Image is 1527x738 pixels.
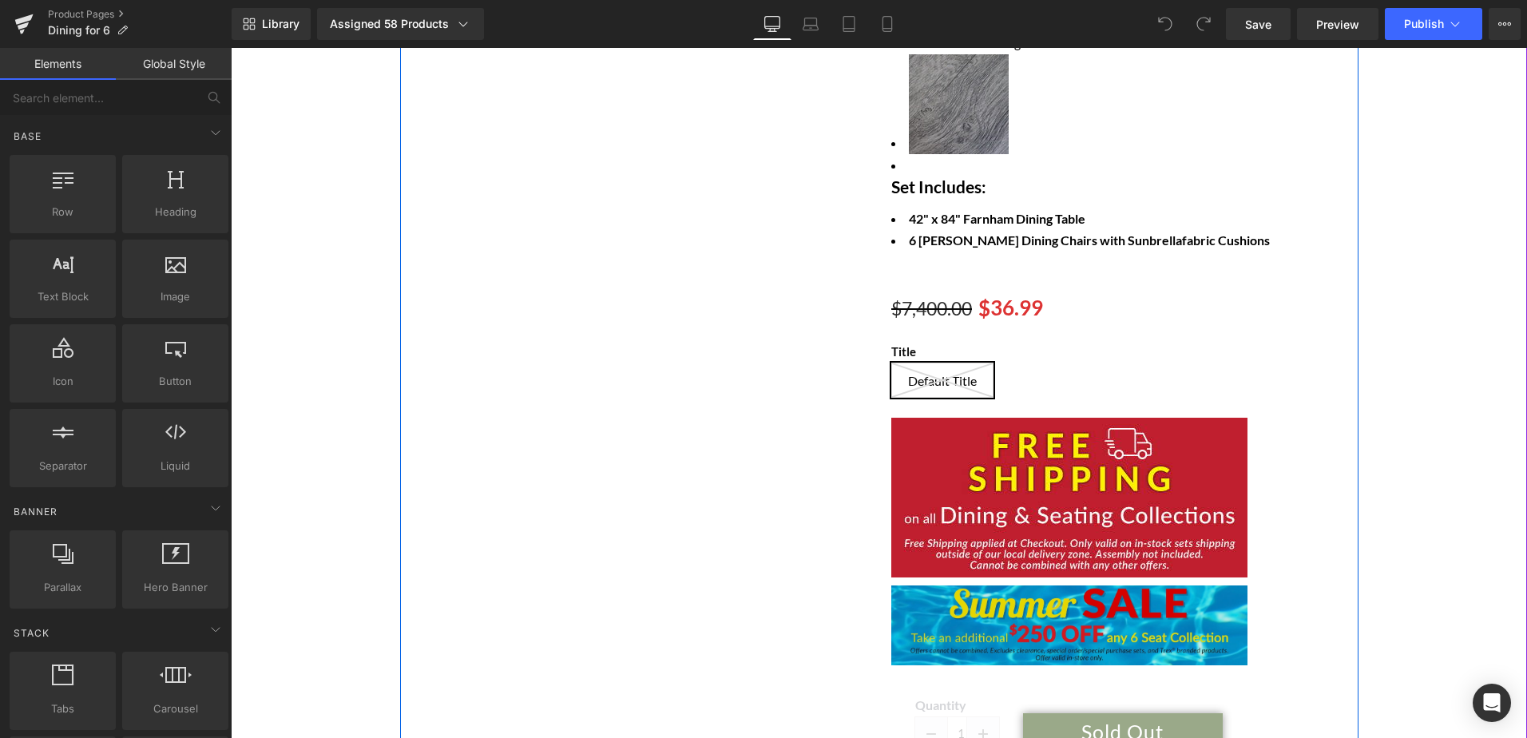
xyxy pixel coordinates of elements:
span: Sold Out [851,672,933,696]
a: Global Style [116,48,232,80]
a: Laptop [791,8,830,40]
span: Icon [14,373,111,390]
button: Publish [1385,8,1482,40]
span: Button [127,373,224,390]
span: Liquid [127,458,224,474]
span: Stack [12,625,51,641]
span: Hero Banner [127,579,224,596]
span: Row [14,204,111,220]
button: Undo [1149,8,1181,40]
span: $36.99 [748,250,812,269]
strong: Set Includes: [660,129,756,149]
a: Tablet [830,8,868,40]
strong: 42" x 84" Farnham Dining Table [678,163,855,178]
span: Heading [127,204,224,220]
span: Text Block [14,288,111,305]
span: Banner [12,504,59,519]
span: Carousel [127,700,224,717]
a: Mobile [868,8,906,40]
a: New Library [232,8,311,40]
button: Redo [1188,8,1220,40]
span: fabric Cushions [951,184,1039,200]
a: Desktop [753,8,791,40]
div: Assigned 58 Products [330,16,471,32]
div: Open Intercom Messenger [1473,684,1511,722]
img: Free Shipping on all Dining and Seating Collections [660,370,1017,530]
span: Separator [14,458,111,474]
span: Preview [1316,16,1359,33]
span: Save [1245,16,1271,33]
a: Product Pages [48,8,232,21]
img: Summer Sale Event $250 off any 6 Seat Dining Collection [660,538,1017,617]
a: Preview [1297,8,1378,40]
button: Sold Out [792,665,992,701]
span: Parallax [14,579,111,596]
span: Base [12,129,43,144]
span: Dining for 6 [48,24,110,37]
button: More [1489,8,1521,40]
span: Publish [1404,18,1444,30]
span: $7,400.00 [660,249,741,272]
span: Tabs [14,700,111,717]
span: Library [262,17,299,31]
strong: 6 [PERSON_NAME] Dining Chairs with Sunbrella [678,184,951,200]
label: Title [660,296,1116,315]
span: Image [127,288,224,305]
img: patio-renaissance-cabrillo-aluminum-salvaged-lumber-finish.jpg [678,6,778,106]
